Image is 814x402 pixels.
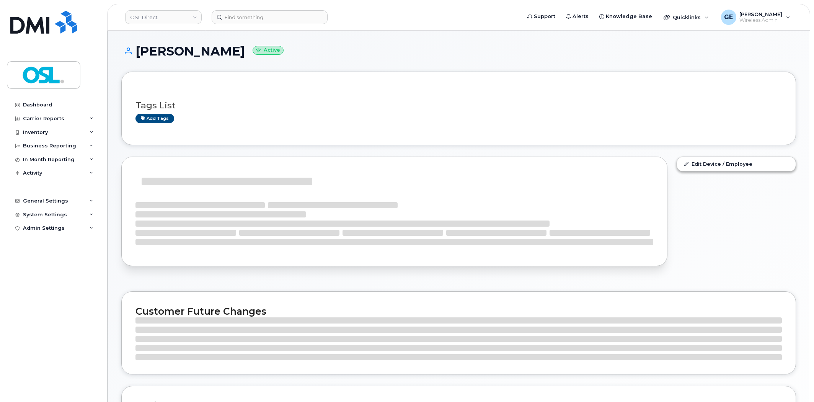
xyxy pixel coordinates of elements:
h1: [PERSON_NAME] [121,44,796,58]
small: Active [253,46,284,55]
a: Add tags [135,114,174,123]
a: Edit Device / Employee [677,157,796,171]
h2: Customer Future Changes [135,306,782,317]
h3: Tags List [135,101,782,110]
